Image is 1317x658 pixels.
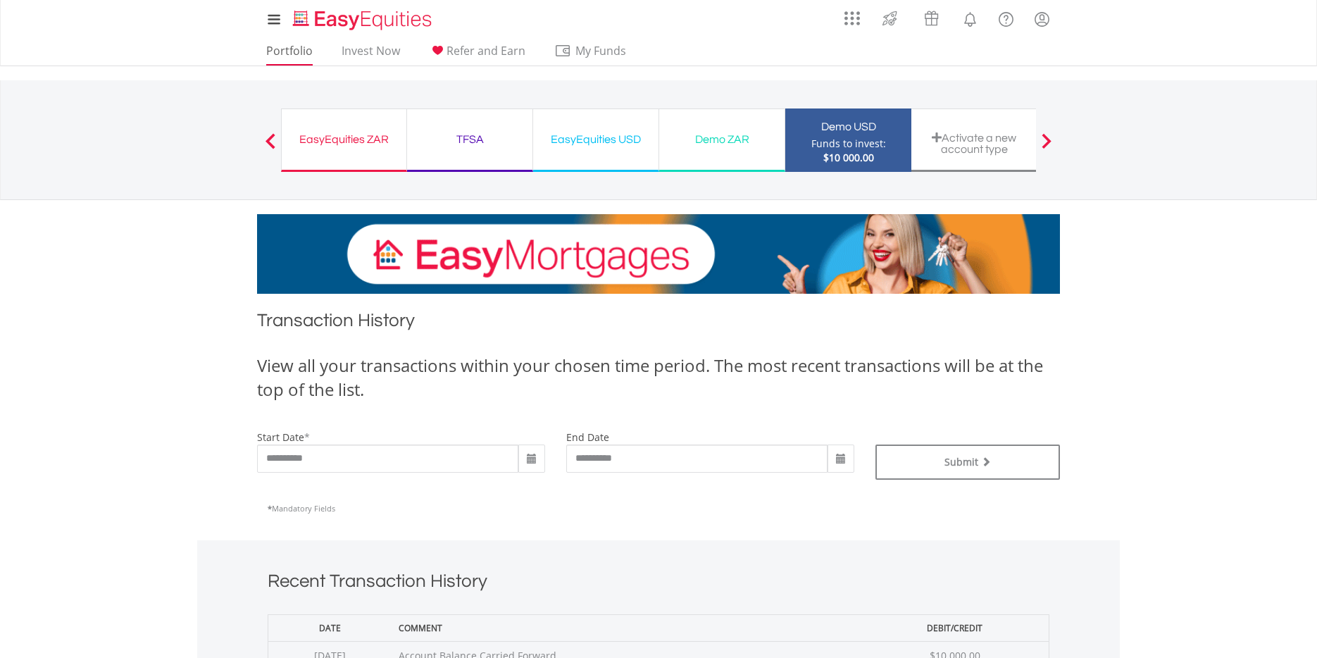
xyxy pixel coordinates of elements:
a: FAQ's and Support [988,4,1024,32]
a: Notifications [952,4,988,32]
th: Comment [392,614,861,641]
div: View all your transactions within your chosen time period. The most recent transactions will be a... [257,354,1060,402]
a: Home page [287,4,437,32]
span: My Funds [554,42,647,60]
a: AppsGrid [835,4,869,26]
label: start date [257,430,304,444]
span: Mandatory Fields [268,503,335,514]
span: $10 000.00 [823,151,874,164]
th: Debit/Credit [861,614,1049,641]
img: EasyEquities_Logo.png [290,8,437,32]
div: TFSA [416,130,524,149]
a: Refer and Earn [423,44,531,66]
div: Activate a new account type [920,132,1028,155]
h1: Transaction History [257,308,1060,340]
span: Refer and Earn [447,43,525,58]
img: vouchers-v2.svg [920,7,943,30]
div: EasyEquities USD [542,130,650,149]
a: My Profile [1024,4,1060,35]
a: Vouchers [911,4,952,30]
img: grid-menu-icon.svg [844,11,860,26]
th: Date [268,614,392,641]
div: Demo ZAR [668,130,776,149]
a: Portfolio [261,44,318,66]
div: Funds to invest: [811,137,886,151]
button: Submit [875,445,1061,480]
img: thrive-v2.svg [878,7,901,30]
label: end date [566,430,609,444]
img: EasyMortage Promotion Banner [257,214,1060,294]
div: EasyEquities ZAR [290,130,398,149]
h1: Recent Transaction History [268,569,1049,600]
div: Demo USD [794,117,903,137]
a: Invest Now [336,44,406,66]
